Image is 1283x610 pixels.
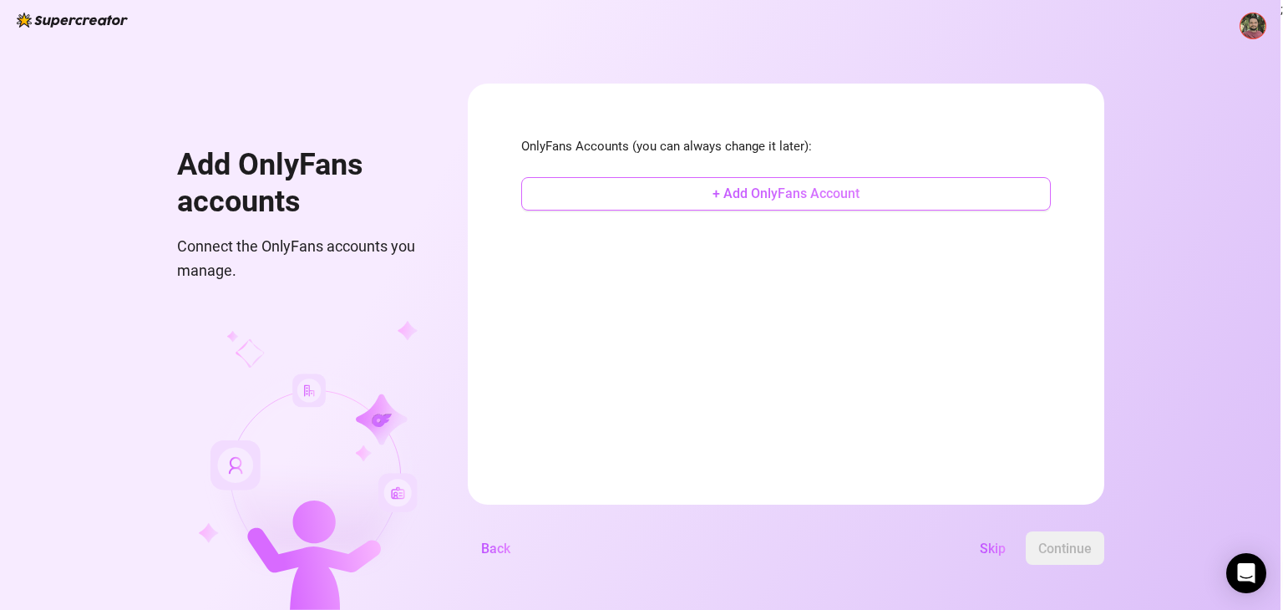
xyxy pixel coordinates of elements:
[966,531,1019,565] button: Skip
[980,541,1006,557] span: Skip
[521,177,1051,211] button: + Add OnlyFans Account
[712,186,860,201] span: + Add OnlyFans Account
[1226,553,1266,593] div: Open Intercom Messenger
[468,531,524,565] button: Back
[177,147,428,220] h1: Add OnlyFans accounts
[521,137,1051,157] span: OnlyFans Accounts (you can always change it later):
[177,235,428,282] span: Connect the OnlyFans accounts you manage.
[481,541,510,557] span: Back
[1240,13,1265,38] img: ACg8ocJ8MvGc9tlw0L8iDVWsfpBIbpMKX5JCUDeD7hKB9mzyFNBwy3ZX=s96-c
[1026,531,1104,565] button: Continue
[17,13,128,28] img: logo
